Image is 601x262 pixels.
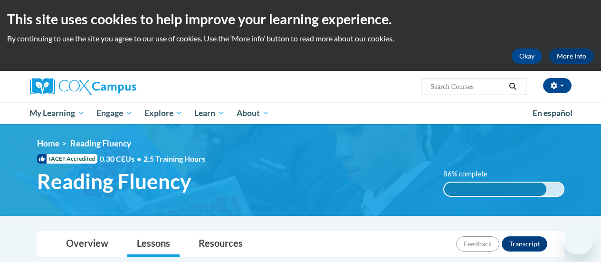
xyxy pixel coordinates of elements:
[188,102,230,124] a: Learn
[512,49,542,64] button: Okay
[127,232,180,257] a: Lessons
[37,154,97,164] span: IACET Accredited
[543,78,572,93] button: Account Settings
[24,102,91,124] a: My Learning
[230,102,275,124] a: About
[23,102,579,124] div: Main menu
[100,154,143,164] span: 0.30 CEUs
[96,107,132,119] span: Engage
[57,232,118,257] a: Overview
[138,102,189,124] a: Explore
[456,236,499,252] button: Feedback
[533,108,572,118] span: En español
[143,154,205,163] span: 2.5 Training Hours
[563,224,593,254] iframe: Button to launch messaging window
[137,154,141,163] span: •
[549,49,594,64] a: More Info
[7,33,594,44] p: By continuing to use the site you agree to our use of cookies. Use the ‘More info’ button to read...
[194,107,224,119] span: Learn
[237,107,269,119] span: About
[506,81,520,92] button: Search
[37,138,59,148] a: Home
[70,138,131,148] span: Reading Fluency
[90,102,138,124] a: Engage
[30,78,201,95] a: Cox Campus
[526,103,579,123] a: En español
[443,169,498,179] label: 86% complete
[37,169,191,194] span: Reading Fluency
[30,78,136,95] img: Cox Campus
[29,107,84,119] span: My Learning
[502,236,547,252] button: Transcript
[444,183,547,196] div: 86% complete
[144,107,182,119] span: Explore
[7,10,594,29] h2: This site uses cookies to help improve your learning experience.
[189,232,252,257] a: Resources
[429,81,506,92] input: Search Courses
